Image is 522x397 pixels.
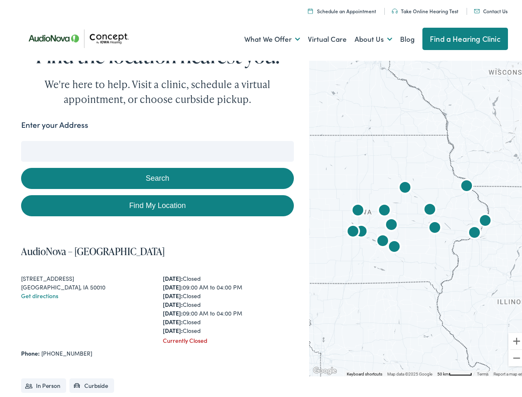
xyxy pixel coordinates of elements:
img: utility icon [474,7,480,11]
img: Google [311,363,338,374]
img: A calendar icon to schedule an appointment at Concept by Iowa Hearing. [308,6,313,11]
strong: [DATE]: [163,324,183,332]
span: Map data ©2025 Google [387,369,432,374]
a: Open this area in Google Maps (opens a new window) [311,363,338,374]
input: Enter your address or zip code [21,139,293,159]
a: Take Online Hearing Test [392,5,458,12]
a: Contact Us [474,5,508,12]
span: 50 km [437,369,449,374]
a: Find a Hearing Clinic [422,25,508,48]
div: AudioNova [374,199,394,219]
a: Get directions [21,289,58,297]
strong: [DATE]: [163,306,183,315]
strong: [DATE]: [163,298,183,306]
button: Map Scale: 50 km per 52 pixels [435,368,474,374]
div: Currently Closed [163,334,294,342]
li: In Person [21,376,66,390]
a: Blog [400,22,415,52]
div: Closed 09:00 AM to 04:00 PM Closed Closed 09:00 AM to 04:00 PM Closed Closed [163,272,294,332]
li: Curbside [69,376,114,390]
div: [GEOGRAPHIC_DATA], IA 50010 [21,280,152,289]
div: Concept by Iowa Hearing by AudioNova [348,199,368,219]
div: Concept by Iowa Hearing by AudioNova [381,213,401,233]
a: Virtual Care [308,22,347,52]
a: Schedule an Appointment [308,5,376,12]
div: AudioNova [425,216,445,236]
a: What We Offer [244,22,300,52]
strong: [DATE]: [163,272,183,280]
a: Find My Location [21,193,293,214]
div: AudioNova [420,198,440,218]
div: AudioNova [343,220,363,240]
strong: [DATE]: [163,280,183,289]
a: [PHONE_NUMBER] [41,347,92,355]
div: [STREET_ADDRESS] [21,272,152,280]
div: We're here to help. Visit a clinic, schedule a virtual appointment, or choose curbside pickup. [25,74,290,104]
a: AudioNova – [GEOGRAPHIC_DATA] [21,242,165,256]
div: AudioNova [351,220,371,240]
strong: [DATE]: [163,315,183,323]
a: About Us [355,22,392,52]
div: AudioNova [475,209,495,229]
strong: Phone: [21,347,40,355]
div: AudioNova [465,221,484,241]
img: utility icon [392,6,398,11]
label: Enter your Address [21,117,88,129]
div: AudioNova [395,176,415,196]
div: Concept by Iowa Hearing by AudioNova [384,235,404,255]
button: Search [21,165,293,187]
button: Keyboard shortcuts [347,369,382,375]
strong: [DATE]: [163,289,183,297]
h1: Find the location nearest you. [21,41,293,64]
a: Terms (opens in new tab) [477,369,489,374]
div: Concept by Iowa Hearing by AudioNova [457,175,477,194]
div: Concept by Iowa Hearing by AudioNova [373,230,393,249]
